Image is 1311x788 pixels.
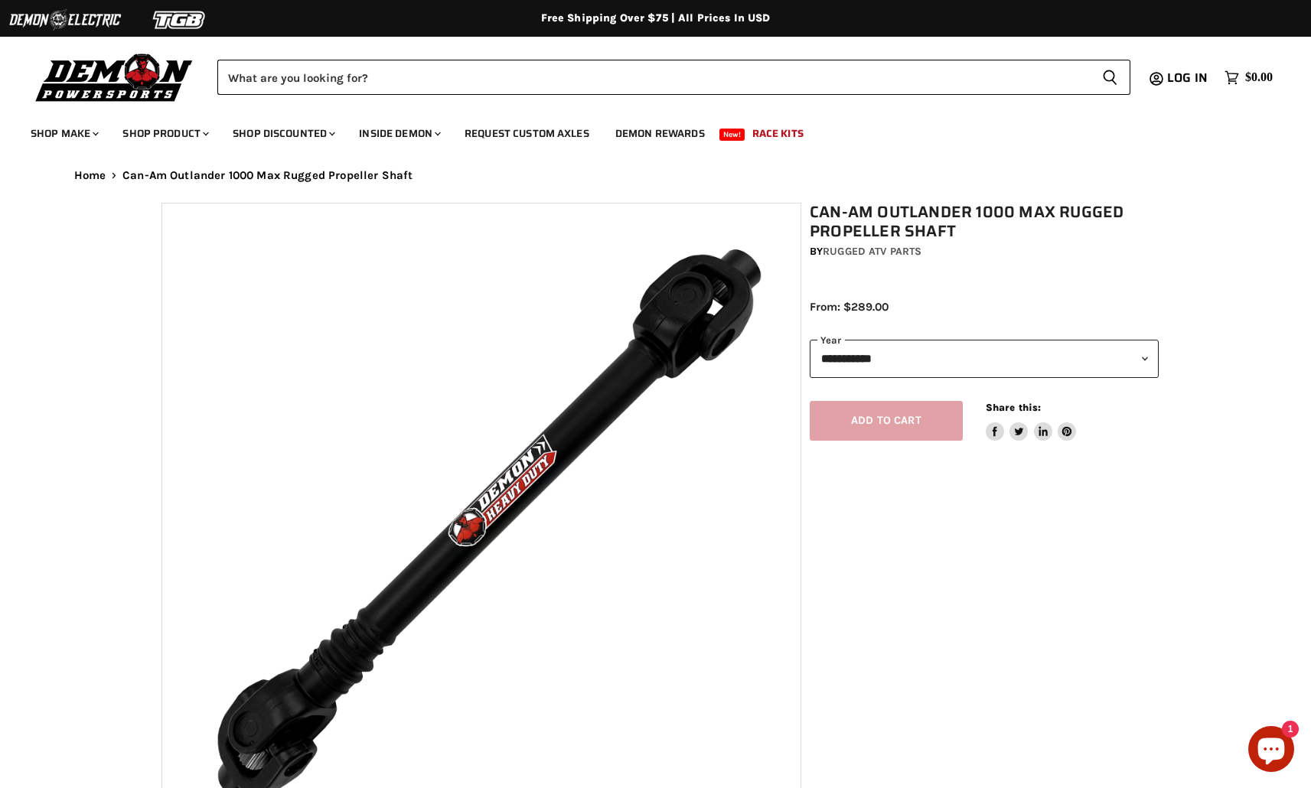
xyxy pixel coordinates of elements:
a: Shop Product [111,118,218,149]
div: Free Shipping Over $75 | All Prices In USD [44,11,1268,25]
a: $0.00 [1217,67,1280,89]
span: Share this: [986,402,1041,413]
a: Shop Discounted [221,118,344,149]
a: Shop Make [19,118,108,149]
div: by [810,243,1159,260]
a: Home [74,169,106,182]
img: Demon Powersports [31,50,198,104]
span: $0.00 [1245,70,1273,85]
a: Rugged ATV Parts [823,245,921,258]
span: Log in [1167,68,1208,87]
a: Log in [1160,71,1217,85]
a: Inside Demon [347,118,450,149]
a: Race Kits [741,118,815,149]
inbox-online-store-chat: Shopify online store chat [1244,726,1299,776]
img: Demon Electric Logo 2 [8,5,122,34]
form: Product [217,60,1130,95]
span: Can-Am Outlander 1000 Max Rugged Propeller Shaft [122,169,413,182]
ul: Main menu [19,112,1269,149]
button: Search [1090,60,1130,95]
img: TGB Logo 2 [122,5,237,34]
span: New! [719,129,745,141]
span: From: $289.00 [810,300,889,314]
aside: Share this: [986,401,1077,441]
h1: Can-Am Outlander 1000 Max Rugged Propeller Shaft [810,203,1159,241]
a: Demon Rewards [604,118,716,149]
select: year [810,340,1159,377]
a: Request Custom Axles [453,118,601,149]
input: Search [217,60,1090,95]
nav: Breadcrumbs [44,169,1268,182]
